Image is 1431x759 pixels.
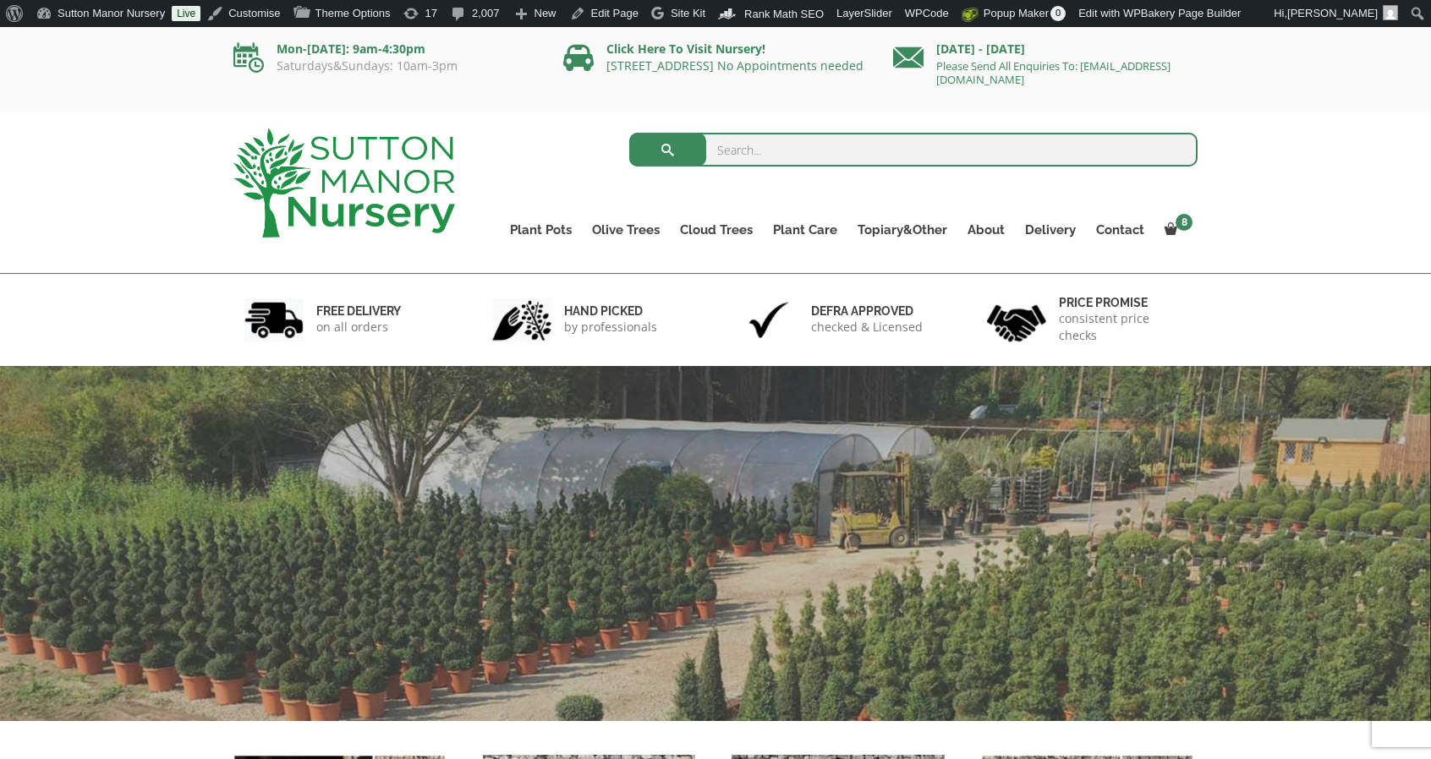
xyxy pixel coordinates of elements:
[172,6,200,21] a: Live
[671,7,705,19] span: Site Kit
[233,39,538,59] p: Mon-[DATE]: 9am-4:30pm
[744,8,824,20] span: Rank Math SEO
[629,133,1198,167] input: Search...
[1287,7,1378,19] span: [PERSON_NAME]
[564,319,657,336] p: by professionals
[1050,6,1066,21] span: 0
[1176,214,1192,231] span: 8
[987,294,1046,346] img: 4.jpg
[957,218,1015,242] a: About
[670,218,763,242] a: Cloud Trees
[582,218,670,242] a: Olive Trees
[1059,310,1187,344] p: consistent price checks
[1059,295,1187,310] h6: Price promise
[606,57,864,74] a: [STREET_ADDRESS] No Appointments needed
[763,218,847,242] a: Plant Care
[811,303,923,319] h6: Defra approved
[244,298,304,341] img: 1.jpg
[1015,218,1086,242] a: Delivery
[316,319,401,336] p: on all orders
[1154,218,1198,242] a: 8
[492,298,551,341] img: 2.jpg
[1086,218,1154,242] a: Contact
[811,319,923,336] p: checked & Licensed
[233,59,538,73] p: Saturdays&Sundays: 10am-3pm
[893,39,1198,59] p: [DATE] - [DATE]
[500,218,582,242] a: Plant Pots
[739,298,798,341] img: 3.jpg
[936,58,1171,87] a: Please Send All Enquiries To: [EMAIL_ADDRESS][DOMAIN_NAME]
[316,303,401,319] h6: FREE DELIVERY
[606,41,765,57] a: Click Here To Visit Nursery!
[233,128,455,238] img: logo
[564,303,657,319] h6: hand picked
[847,218,957,242] a: Topiary&Other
